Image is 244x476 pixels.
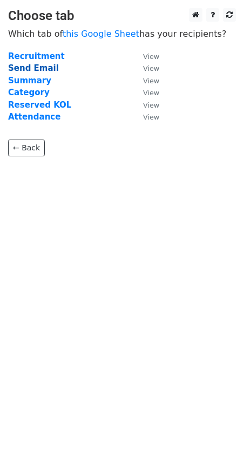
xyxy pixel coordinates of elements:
a: View [132,100,159,110]
a: View [132,88,159,97]
h3: Choose tab [8,8,236,24]
a: Recruitment [8,51,65,61]
a: View [132,51,159,61]
small: View [143,77,159,85]
a: this Google Sheet [63,29,139,39]
a: ← Back [8,140,45,156]
small: View [143,113,159,121]
small: View [143,52,159,61]
a: Send Email [8,63,59,73]
small: View [143,89,159,97]
a: View [132,112,159,122]
a: Reserved KOL [8,100,71,110]
iframe: Chat Widget [190,424,244,476]
a: Summary [8,76,51,85]
p: Which tab of has your recipients? [8,28,236,39]
small: View [143,64,159,72]
a: View [132,63,159,73]
a: Category [8,88,50,97]
a: Attendance [8,112,60,122]
small: View [143,101,159,109]
a: View [132,76,159,85]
